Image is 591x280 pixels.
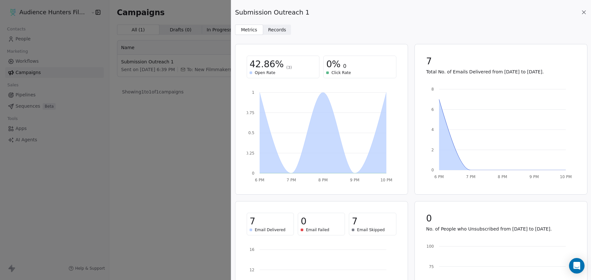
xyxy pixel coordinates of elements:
span: 7 [250,216,255,227]
span: 0 [426,213,432,224]
tspan: 12 [250,268,254,272]
span: (3) [286,65,292,70]
tspan: 9 PM [350,178,359,182]
span: 7 [352,216,358,227]
tspan: 2 [431,148,434,152]
tspan: 9 PM [529,175,539,179]
tspan: 0.5 [248,131,254,135]
tspan: 0 [252,171,254,176]
tspan: 7 PM [286,178,296,182]
tspan: 4 [431,127,434,132]
tspan: 0 [431,168,434,172]
span: 0 [301,216,306,227]
tspan: 8 PM [498,175,507,179]
tspan: 6 [431,107,434,112]
p: Total No. of Emails Delivered from [DATE] to [DATE]. [426,69,576,75]
tspan: 16 [250,247,254,252]
span: Email Skipped [357,227,385,232]
div: 0 [326,59,393,70]
tspan: 1 [252,90,254,95]
tspan: 6 PM [255,178,264,182]
span: 7 [426,56,432,67]
span: Submission Outreach 1 [235,8,309,17]
span: Open Rate [255,70,275,75]
span: Records [268,27,286,33]
span: Click Rate [331,70,351,75]
tspan: 0.25 [246,151,254,156]
tspan: 0.75 [246,111,254,115]
div: Open Intercom Messenger [569,258,585,274]
tspan: 8 PM [318,178,328,182]
tspan: 10 PM [560,175,572,179]
tspan: 100 [426,244,434,249]
tspan: 75 [429,264,434,269]
span: 42.86% [250,59,284,70]
tspan: 7 PM [466,175,475,179]
span: Email Delivered [255,227,285,232]
tspan: 8 [431,87,434,92]
tspan: 6 PM [434,175,444,179]
p: No. of People who Unsubscribed from [DATE] to [DATE]. [426,226,576,232]
tspan: 10 PM [381,178,392,182]
span: Email Failed [306,227,329,232]
span: 0% [326,59,340,70]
